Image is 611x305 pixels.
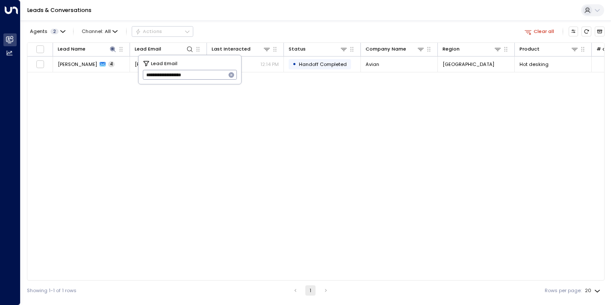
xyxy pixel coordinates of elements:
div: Button group with a nested menu [132,26,193,36]
span: Lead Email [151,60,177,67]
span: Channel: [79,27,121,36]
span: London [443,61,494,68]
button: Agents2 [27,27,68,36]
div: Last Interacted [212,45,251,53]
div: • [292,58,296,70]
span: kyle@avian.io [135,61,202,68]
span: 2 [50,29,59,34]
span: Hot desking [519,61,549,68]
div: Showing 1-1 of 1 rows [27,287,77,294]
div: Region [443,45,502,53]
button: Clear all [522,27,557,36]
div: Actions [135,28,162,34]
span: Avian [366,61,379,68]
button: page 1 [305,285,316,296]
div: Region [443,45,460,53]
div: 20 [585,285,602,296]
div: Lead Name [58,45,117,53]
button: Channel:All [79,27,121,36]
button: Actions [132,26,193,36]
span: Refresh [581,27,591,36]
span: Kyle Dayne [58,61,97,68]
a: Leads & Conversations [27,6,92,14]
div: Product [519,45,540,53]
span: 4 [108,61,115,67]
label: Rows per page: [545,287,581,294]
div: Lead Email [135,45,161,53]
span: Handoff Completed [299,61,347,68]
button: Customize [569,27,579,36]
div: Lead Name [58,45,86,53]
span: All [105,29,111,34]
span: Toggle select all [36,45,44,54]
div: Company Name [366,45,406,53]
div: Last Interacted [212,45,271,53]
span: Toggle select row [36,60,44,69]
span: Agents [30,29,47,34]
nav: pagination navigation [290,285,331,296]
div: Status [289,45,306,53]
button: Archived Leads [595,27,605,36]
p: 12:14 PM [260,61,279,68]
div: Company Name [366,45,425,53]
div: Product [519,45,579,53]
div: Status [289,45,348,53]
div: Lead Email [135,45,194,53]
